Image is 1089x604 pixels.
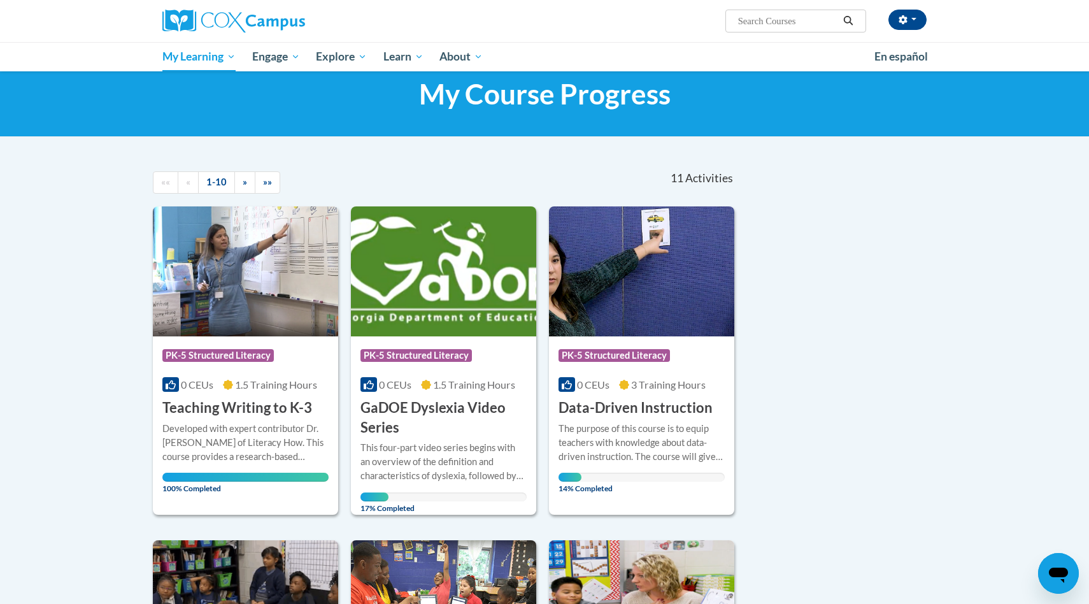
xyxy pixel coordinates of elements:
div: Your progress [162,473,329,482]
span: Learn [383,49,423,64]
a: Next [234,171,255,194]
span: My Learning [162,49,236,64]
span: 1.5 Training Hours [433,378,515,391]
div: Main menu [143,42,946,71]
span: 11 [671,171,683,185]
div: The purpose of this course is to equip teachers with knowledge about data-driven instruction. The... [559,422,725,464]
a: Learn [375,42,432,71]
a: Course LogoPK-5 Structured Literacy0 CEUs3 Training Hours Data-Driven InstructionThe purpose of t... [549,206,734,515]
span: My Course Progress [419,77,671,111]
span: 3 Training Hours [631,378,706,391]
a: Course LogoPK-5 Structured Literacy0 CEUs1.5 Training Hours Teaching Writing to K-3Developed with... [153,206,338,515]
span: 1.5 Training Hours [235,378,317,391]
img: Course Logo [153,206,338,336]
div: Developed with expert contributor Dr. [PERSON_NAME] of Literacy How. This course provides a resea... [162,422,329,464]
span: » [243,176,247,187]
button: Account Settings [888,10,927,30]
span: Engage [252,49,300,64]
h3: GaDOE Dyslexia Video Series [360,398,527,438]
a: End [255,171,280,194]
span: Explore [316,49,367,64]
span: 0 CEUs [181,378,213,391]
span: PK-5 Structured Literacy [162,349,274,362]
span: »» [263,176,272,187]
a: Explore [308,42,375,71]
span: 17% Completed [360,493,388,513]
h3: Data-Driven Instruction [559,398,713,418]
span: 100% Completed [162,473,329,493]
span: PK-5 Structured Literacy [360,349,472,362]
span: « [186,176,190,187]
button: Search [839,13,858,29]
iframe: Button to launch messaging window [1038,553,1079,594]
span: PK-5 Structured Literacy [559,349,670,362]
a: Begining [153,171,178,194]
span: Activities [685,171,733,185]
span: 0 CEUs [577,378,609,391]
img: Course Logo [549,206,734,336]
a: Course LogoPK-5 Structured Literacy0 CEUs1.5 Training Hours GaDOE Dyslexia Video SeriesThis four-... [351,206,536,515]
a: 1-10 [198,171,235,194]
input: Search Courses [737,13,839,29]
span: En español [874,50,928,63]
span: 14% Completed [559,473,582,493]
span: 0 CEUs [379,378,411,391]
a: Previous [178,171,199,194]
a: My Learning [154,42,244,71]
img: Course Logo [351,206,536,336]
a: Cox Campus [162,10,404,32]
h3: Teaching Writing to K-3 [162,398,312,418]
span: About [439,49,483,64]
img: Cox Campus [162,10,305,32]
div: This four-part video series begins with an overview of the definition and characteristics of dysl... [360,441,527,483]
span: «« [161,176,170,187]
div: Your progress [559,473,582,482]
a: Engage [244,42,308,71]
div: Your progress [360,493,388,501]
a: About [432,42,492,71]
a: En español [866,43,936,70]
